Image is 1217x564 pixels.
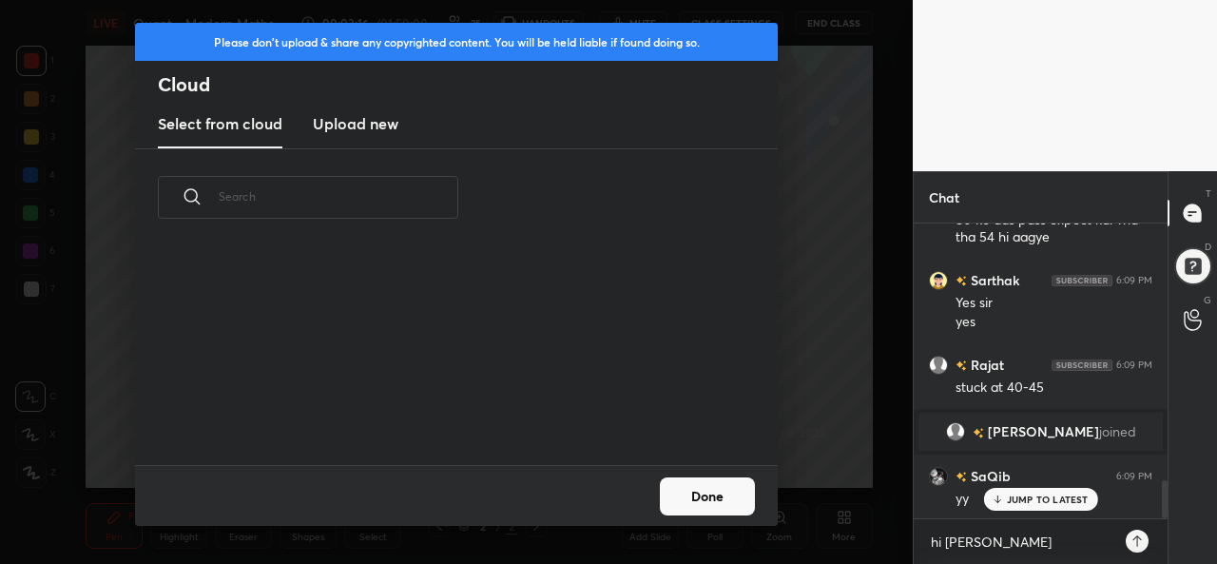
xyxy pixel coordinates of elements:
[929,271,948,290] img: 43087064_17598368-6A23-455C-86C5-95016D53ECD3.png
[219,156,458,237] input: Search
[1052,360,1112,371] img: 4P8fHbbgJtejmAAAAAElFTkSuQmCC
[1052,275,1112,286] img: 4P8fHbbgJtejmAAAAAElFTkSuQmCC
[1116,275,1152,286] div: 6:09 PM
[956,313,1152,332] div: yes
[946,422,965,441] img: default.png
[1099,424,1136,439] span: joined
[956,379,1152,398] div: stuck at 40-45
[135,23,778,61] div: Please don't upload & share any copyrighted content. You will be held liable if found doing so.
[988,424,1099,439] span: [PERSON_NAME]
[1205,240,1211,254] p: D
[914,224,1168,519] div: grid
[956,294,1152,313] div: Yes sir
[929,467,948,486] img: 4f57ada4eb95485989b3c5c4806336b9.97149400_3
[956,490,1152,509] div: yy
[1206,186,1211,201] p: T
[158,72,778,97] h2: Cloud
[956,276,967,286] img: no-rating-badge.077c3623.svg
[967,466,1011,486] h6: SaQib
[956,211,1152,247] div: 80 ke aas pass expect kar rha tha 54 hi aagye
[914,172,975,223] p: Chat
[973,428,984,438] img: no-rating-badge.077c3623.svg
[660,477,755,515] button: Done
[158,112,282,135] h3: Select from cloud
[313,112,398,135] h3: Upload new
[1007,494,1089,505] p: JUMP TO LATEST
[135,241,755,465] div: grid
[967,355,1004,375] h6: Rajat
[1116,360,1152,371] div: 6:09 PM
[1204,293,1211,307] p: G
[929,356,948,375] img: default.png
[929,527,1114,557] textarea: hi [PERSON_NAME]
[1116,471,1152,482] div: 6:09 PM
[967,270,1019,290] h6: Sarthak
[956,472,967,482] img: no-rating-badge.077c3623.svg
[956,360,967,371] img: no-rating-badge.077c3623.svg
